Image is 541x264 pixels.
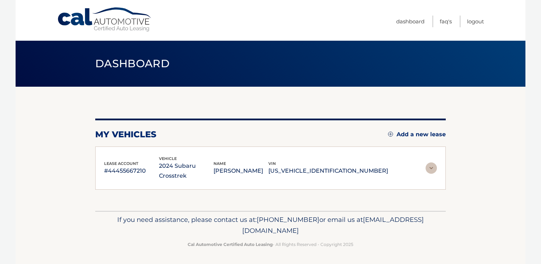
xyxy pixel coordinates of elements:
a: Cal Automotive [57,7,153,32]
span: name [213,161,226,166]
h2: my vehicles [95,129,156,140]
span: Dashboard [95,57,170,70]
img: accordion-rest.svg [426,162,437,174]
a: Logout [467,16,484,27]
span: lease account [104,161,138,166]
span: vehicle [159,156,177,161]
p: [PERSON_NAME] [213,166,268,176]
p: - All Rights Reserved - Copyright 2025 [100,241,441,248]
p: [US_VEHICLE_IDENTIFICATION_NUMBER] [268,166,388,176]
a: Dashboard [396,16,425,27]
img: add.svg [388,132,393,137]
a: Add a new lease [388,131,446,138]
p: #44455667210 [104,166,159,176]
span: vin [268,161,276,166]
span: [PHONE_NUMBER] [257,216,319,224]
a: FAQ's [440,16,452,27]
p: 2024 Subaru Crosstrek [159,161,214,181]
strong: Cal Automotive Certified Auto Leasing [188,242,273,247]
p: If you need assistance, please contact us at: or email us at [100,214,441,237]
